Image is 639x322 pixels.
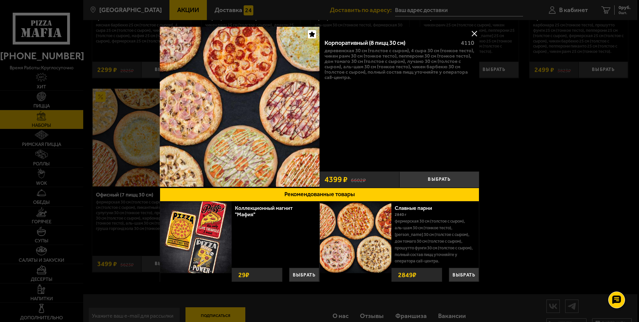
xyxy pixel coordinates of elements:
[160,188,479,202] button: Рекомендованные товары
[395,205,439,211] a: Славные парни
[399,171,479,188] button: Выбрать
[449,268,479,282] button: Выбрать
[235,205,293,218] a: Коллекционный магнит "Мафия"
[237,268,251,281] strong: 29 ₽
[325,48,474,80] p: Деревенская 30 см (толстое с сыром), 4 сыра 30 см (тонкое тесто), Чикен Ранч 30 см (тонкое тесто)...
[395,218,474,264] p: Фермерская 30 см (толстое с сыром), Аль-Шам 30 см (тонкое тесто), [PERSON_NAME] 30 см (толстое с ...
[395,212,406,217] span: 2840 г
[160,27,319,187] img: Корпоративный (8 пицц 30 см)
[325,39,455,47] div: Корпоративный (8 пицц 30 см)
[325,176,348,184] span: 4399 ₽
[160,27,319,188] a: Корпоративный (8 пицц 30 см)
[461,39,474,47] span: 4110
[396,268,418,281] strong: 2849 ₽
[351,176,366,183] s: 6602 ₽
[289,268,319,282] button: Выбрать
